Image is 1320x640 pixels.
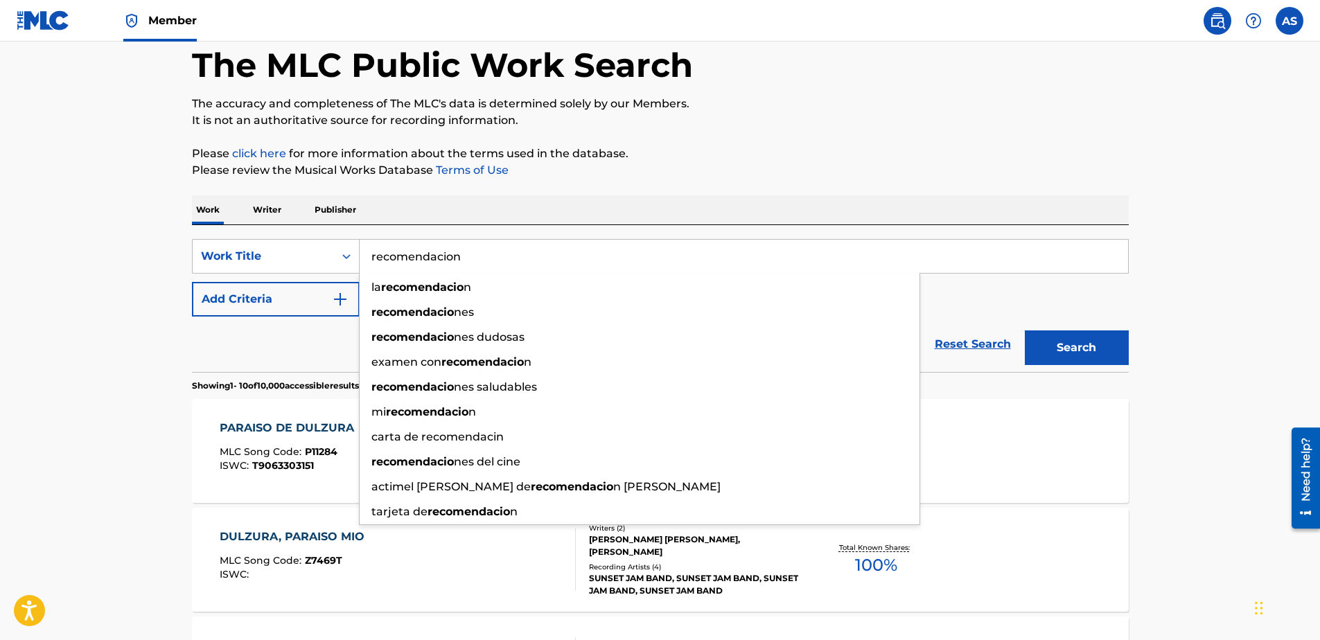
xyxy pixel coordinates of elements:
span: n [464,281,471,294]
button: Search [1025,330,1129,365]
strong: recomendacio [371,455,454,468]
iframe: Resource Center [1281,423,1320,534]
span: 100 % [855,553,897,578]
div: [PERSON_NAME] [PERSON_NAME], [PERSON_NAME] [589,533,798,558]
strong: recomendacio [371,330,454,344]
a: Terms of Use [433,163,509,177]
p: Publisher [310,195,360,224]
span: nes saludables [454,380,537,393]
strong: recomendacio [441,355,524,368]
span: nes [454,305,474,319]
img: help [1245,12,1262,29]
span: n [510,505,518,518]
p: Writer [249,195,285,224]
img: search [1209,12,1226,29]
span: la [371,281,381,294]
p: Showing 1 - 10 of 10,000 accessible results (Total 827,802 ) [192,380,420,392]
span: actimel [PERSON_NAME] de [371,480,531,493]
iframe: Chat Widget [1251,574,1320,640]
a: DULZURA, PARAISO MIOMLC Song Code:Z7469TISWC:Writers (2)[PERSON_NAME] [PERSON_NAME], [PERSON_NAME... [192,508,1129,612]
strong: recomendacio [386,405,468,418]
img: 9d2ae6d4665cec9f34b9.svg [332,291,349,308]
span: Z7469T [305,554,342,567]
span: T9063303151 [252,459,314,472]
span: tarjeta de [371,505,428,518]
a: click here [232,147,286,160]
span: n [468,405,476,418]
a: PARAISO DE DULZURAMLC Song Code:P11284ISWC:T9063303151Writers (1)[PERSON_NAME] [PERSON_NAME]Recor... [192,399,1129,503]
a: Public Search [1204,7,1231,35]
strong: recomendacio [371,380,454,393]
form: Search Form [192,239,1129,372]
p: Please for more information about the terms used in the database. [192,145,1129,162]
div: Help [1240,7,1267,35]
p: Please review the Musical Works Database [192,162,1129,179]
span: nes del cine [454,455,520,468]
span: carta de recomendacin [371,430,504,443]
button: Add Criteria [192,282,360,317]
div: SUNSET JAM BAND, SUNSET JAM BAND, SUNSET JAM BAND, SUNSET JAM BAND [589,572,798,597]
h1: The MLC Public Work Search [192,44,693,86]
span: ISWC : [220,459,252,472]
div: PARAISO DE DULZURA [220,420,361,436]
a: Reset Search [928,329,1018,359]
strong: recomendacio [428,505,510,518]
span: n [524,355,531,368]
strong: recomendacio [531,480,613,493]
div: Drag [1255,587,1263,629]
div: Writers ( 2 ) [589,523,798,533]
span: mi [371,405,386,418]
div: DULZURA, PARAISO MIO [220,528,371,545]
span: n [PERSON_NAME] [613,480,721,493]
span: Member [148,12,197,28]
p: The accuracy and completeness of The MLC's data is determined solely by our Members. [192,96,1129,112]
p: Total Known Shares: [839,542,913,553]
span: nes dudosas [454,330,525,344]
span: MLC Song Code : [220,554,305,567]
span: examen con [371,355,441,368]
strong: recomendacio [371,305,454,319]
strong: recomendacio [381,281,464,294]
span: ISWC : [220,568,252,580]
span: MLC Song Code : [220,445,305,458]
div: User Menu [1276,7,1303,35]
p: It is not an authoritative source for recording information. [192,112,1129,129]
img: Top Rightsholder [123,12,140,29]
div: Recording Artists ( 4 ) [589,562,798,572]
span: P11284 [305,445,337,458]
p: Work [192,195,224,224]
img: MLC Logo [17,10,70,30]
div: Work Title [201,248,326,265]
